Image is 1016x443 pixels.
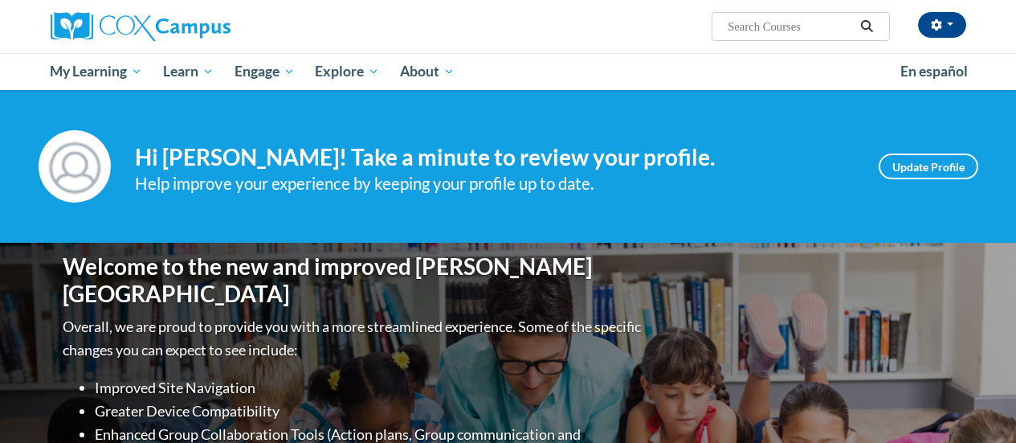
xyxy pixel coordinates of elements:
div: Help improve your experience by keeping your profile up to date. [135,170,855,197]
input: Search Courses [726,17,855,36]
span: My Learning [50,62,142,81]
a: Learn [153,53,224,90]
p: Overall, we are proud to provide you with a more streamlined experience. Some of the specific cha... [63,315,645,362]
h1: Welcome to the new and improved [PERSON_NAME][GEOGRAPHIC_DATA] [63,253,645,307]
span: En español [900,63,968,80]
a: Engage [224,53,305,90]
a: En español [890,55,978,88]
span: Engage [235,62,295,81]
h4: Hi [PERSON_NAME]! Take a minute to review your profile. [135,144,855,171]
a: My Learning [40,53,153,90]
button: Search [855,17,879,36]
li: Greater Device Compatibility [95,400,645,423]
a: Explore [304,53,390,90]
img: Cox Campus [51,12,231,41]
span: Explore [315,62,379,81]
img: Profile Image [39,130,111,203]
span: Learn [163,62,214,81]
a: Update Profile [879,154,978,179]
li: Improved Site Navigation [95,376,645,400]
a: About [390,53,465,90]
iframe: Button to launch messaging window [952,379,1003,430]
div: Main menu [39,53,978,90]
button: Account Settings [918,12,966,38]
span: About [400,62,455,81]
a: Cox Campus [51,12,340,41]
